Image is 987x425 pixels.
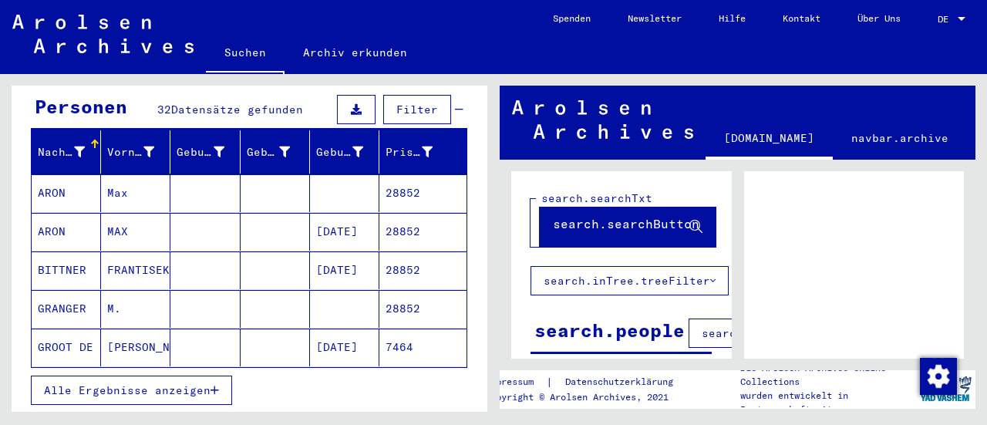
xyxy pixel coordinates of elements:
[740,361,916,389] p: Die Arolsen Archives Online-Collections
[702,326,881,340] span: search.columnFilter.filter
[32,174,101,212] mat-cell: ARON
[107,140,173,164] div: Vorname
[553,216,699,231] span: search.searchButton
[920,358,957,395] img: Zustimmung ändern
[206,34,285,74] a: Suchen
[379,213,467,251] mat-cell: 28852
[833,120,967,157] a: navbar.archive
[938,14,955,25] span: DE
[12,15,194,53] img: Arolsen_neg.svg
[485,374,692,390] div: |
[38,140,104,164] div: Nachname
[310,130,379,174] mat-header-cell: Geburtsdatum
[310,251,379,289] mat-cell: [DATE]
[170,130,240,174] mat-header-cell: Geburtsname
[396,103,438,116] span: Filter
[316,140,382,164] div: Geburtsdatum
[740,389,916,417] p: wurden entwickelt in Partnerschaft mit
[553,374,692,390] a: Datenschutzerklärung
[541,191,652,205] mat-label: search.searchTxt
[386,140,452,164] div: Prisoner #
[485,374,546,390] a: Impressum
[540,199,716,247] button: search.searchButton
[107,144,154,160] div: Vorname
[31,376,232,405] button: Alle Ergebnisse anzeigen
[171,103,303,116] span: Datensätze gefunden
[247,140,309,164] div: Geburt‏
[310,213,379,251] mat-cell: [DATE]
[285,34,426,71] a: Archiv erkunden
[241,130,310,174] mat-header-cell: Geburt‏
[379,251,467,289] mat-cell: 28852
[383,95,451,124] button: Filter
[177,140,243,164] div: Geburtsname
[379,174,467,212] mat-cell: 28852
[379,130,467,174] mat-header-cell: Prisoner #
[157,103,171,116] span: 32
[32,213,101,251] mat-cell: ARON
[101,329,170,366] mat-cell: [PERSON_NAME]
[101,251,170,289] mat-cell: FRANTISEK
[386,144,433,160] div: Prisoner #
[485,390,692,404] p: Copyright © Arolsen Archives, 2021
[917,369,975,408] img: yv_logo.png
[32,290,101,328] mat-cell: GRANGER
[531,266,729,295] button: search.inTree.treeFilter
[44,383,211,397] span: Alle Ergebnisse anzeigen
[177,144,224,160] div: Geburtsname
[247,144,290,160] div: Geburt‏
[379,290,467,328] mat-cell: 28852
[32,329,101,366] mat-cell: GROOT DE
[101,130,170,174] mat-header-cell: Vorname
[316,144,363,160] div: Geburtsdatum
[534,316,685,344] div: search.people
[32,251,101,289] mat-cell: BITTNER
[38,144,85,160] div: Nachname
[706,120,833,160] a: [DOMAIN_NAME]
[101,213,170,251] mat-cell: MAX
[512,100,693,139] img: Arolsen_neg.svg
[101,174,170,212] mat-cell: Max
[101,290,170,328] mat-cell: M.
[32,130,101,174] mat-header-cell: Nachname
[689,319,894,348] button: search.columnFilter.filter
[379,329,467,366] mat-cell: 7464
[310,329,379,366] mat-cell: [DATE]
[35,93,127,120] div: Personen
